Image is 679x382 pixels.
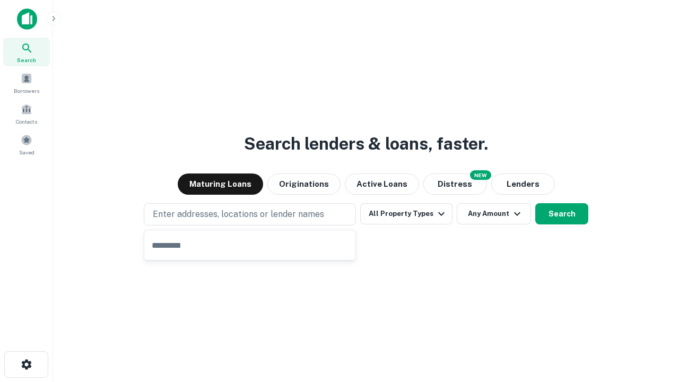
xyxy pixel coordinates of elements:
button: Enter addresses, locations or lender names [144,203,356,225]
span: Contacts [16,117,37,126]
iframe: Chat Widget [626,297,679,348]
button: All Property Types [360,203,452,224]
button: Lenders [491,173,555,195]
h3: Search lenders & loans, faster. [244,131,488,157]
a: Contacts [3,99,50,128]
span: Borrowers [14,86,39,95]
a: Borrowers [3,68,50,97]
button: Any Amount [457,203,531,224]
button: Search distressed loans with lien and other non-mortgage details. [423,173,487,195]
span: Saved [19,148,34,157]
p: Enter addresses, locations or lender names [153,208,324,221]
img: capitalize-icon.png [17,8,37,30]
button: Active Loans [345,173,419,195]
button: Maturing Loans [178,173,263,195]
button: Search [535,203,588,224]
button: Originations [267,173,341,195]
a: Saved [3,130,50,159]
a: Search [3,38,50,66]
span: Search [17,56,36,64]
div: NEW [470,170,491,180]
